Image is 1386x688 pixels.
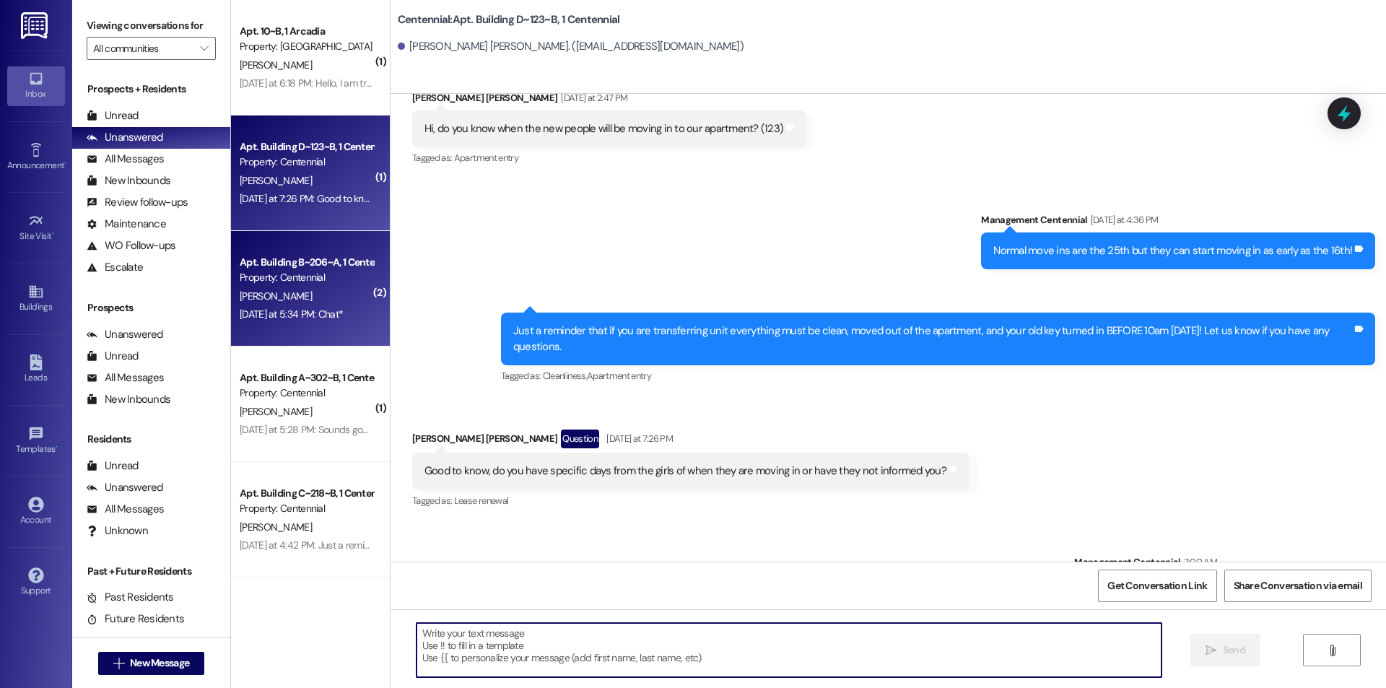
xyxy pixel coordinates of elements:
[87,349,139,364] div: Unread
[7,492,65,531] a: Account
[240,192,796,205] div: [DATE] at 7:26 PM: Good to know, do you have specific days from the girls of when they are moving...
[87,392,170,407] div: New Inbounds
[72,300,230,315] div: Prospects
[240,139,373,154] div: Apt. Building D~123~B, 1 Centennial
[424,121,783,136] div: Hi, do you know when the new people will be moving in to our apartment? (123)
[981,212,1375,232] div: Management Centennial
[1223,643,1245,658] span: Send
[240,370,373,386] div: Apt. Building A~302~B, 1 Centennial
[87,523,148,539] div: Unknown
[1224,570,1372,602] button: Share Conversation via email
[240,270,373,285] div: Property: Centennial
[200,43,208,54] i: 
[64,158,66,168] span: •
[240,308,343,321] div: [DATE] at 5:34 PM: Chat*
[240,289,312,302] span: [PERSON_NAME]
[87,152,164,167] div: All Messages
[513,323,1352,354] div: Just a reminder that if you are transferring unit everything must be clean, moved out of the apar...
[240,58,312,71] span: [PERSON_NAME]
[543,370,587,382] span: Cleanliness ,
[87,611,184,627] div: Future Residents
[87,327,163,342] div: Unanswered
[87,108,139,123] div: Unread
[240,255,373,270] div: Apt. Building B~206~A, 1 Centennial
[240,174,312,187] span: [PERSON_NAME]
[412,430,969,453] div: [PERSON_NAME] [PERSON_NAME]
[240,405,312,418] span: [PERSON_NAME]
[240,39,373,54] div: Property: [GEOGRAPHIC_DATA]
[87,14,216,37] label: Viewing conversations for
[93,37,193,60] input: All communities
[130,656,189,671] span: New Message
[56,442,58,452] span: •
[98,652,205,675] button: New Message
[454,152,518,164] span: Apartment entry
[7,279,65,318] a: Buildings
[21,12,51,39] img: ResiDesk Logo
[1327,645,1338,656] i: 
[412,490,969,511] div: Tagged as:
[7,422,65,461] a: Templates •
[1190,634,1260,666] button: Send
[240,486,373,501] div: Apt. Building C~218~B, 1 Centennial
[240,154,373,170] div: Property: Centennial
[587,370,651,382] span: Apartment entry
[240,423,374,436] div: [DATE] at 5:28 PM: Sounds good
[240,386,373,401] div: Property: Centennial
[87,502,164,517] div: All Messages
[52,229,54,239] span: •
[501,365,1375,386] div: Tagged as:
[72,82,230,97] div: Prospects + Residents
[113,658,124,669] i: 
[398,39,744,54] div: [PERSON_NAME] [PERSON_NAME]. ([EMAIL_ADDRESS][DOMAIN_NAME])
[557,90,627,105] div: [DATE] at 2:47 PM
[240,24,373,39] div: Apt. 10~B, 1 Arcadia
[1234,578,1362,593] span: Share Conversation via email
[72,432,230,447] div: Residents
[87,217,166,232] div: Maintenance
[412,147,806,168] div: Tagged as:
[87,370,164,386] div: All Messages
[1180,554,1217,570] div: 7:00 AM
[87,458,139,474] div: Unread
[87,260,143,275] div: Escalate
[424,463,946,479] div: Good to know, do you have specific days from the girls of when they are moving in or have they no...
[1107,578,1207,593] span: Get Conversation Link
[1098,570,1216,602] button: Get Conversation Link
[1074,554,1375,575] div: Management Centennial
[1087,212,1159,227] div: [DATE] at 4:36 PM
[87,130,163,145] div: Unanswered
[398,12,620,27] b: Centennial: Apt. Building D~123~B, 1 Centennial
[1206,645,1216,656] i: 
[87,238,175,253] div: WO Follow-ups
[87,173,170,188] div: New Inbounds
[7,209,65,248] a: Site Visit •
[87,480,163,495] div: Unanswered
[87,195,188,210] div: Review follow-ups
[993,243,1352,258] div: Normal move ins are the 25th but they can start moving in as early as the 16th!
[561,430,599,448] div: Question
[87,590,174,605] div: Past Residents
[7,563,65,602] a: Support
[240,501,373,516] div: Property: Centennial
[603,431,673,446] div: [DATE] at 7:26 PM
[7,66,65,105] a: Inbox
[240,521,312,534] span: [PERSON_NAME]
[72,564,230,579] div: Past + Future Residents
[412,90,806,110] div: [PERSON_NAME] [PERSON_NAME]
[454,495,509,507] span: Lease renewal
[7,350,65,389] a: Leads
[240,539,1111,552] div: [DATE] at 4:42 PM: Just a reminder that if you are transferring unit everything must be clean, mo...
